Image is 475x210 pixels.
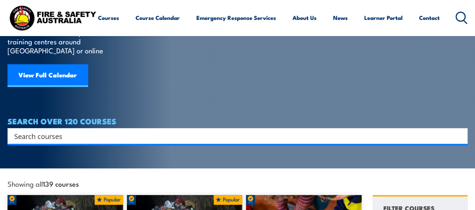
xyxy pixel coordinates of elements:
[333,9,348,27] a: News
[43,178,79,189] strong: 139 courses
[364,9,403,27] a: Learner Portal
[16,131,452,141] form: Search form
[8,19,145,55] p: Find a course thats right for you and your team. We can train on your worksite, in our training c...
[136,9,180,27] a: Course Calendar
[8,117,467,125] h4: SEARCH OVER 120 COURSES
[98,9,119,27] a: Courses
[8,64,88,87] a: View Full Calendar
[8,180,79,187] span: Showing all
[293,9,317,27] a: About Us
[454,131,465,141] button: Search magnifier button
[196,9,276,27] a: Emergency Response Services
[14,130,451,142] input: Search input
[419,9,440,27] a: Contact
